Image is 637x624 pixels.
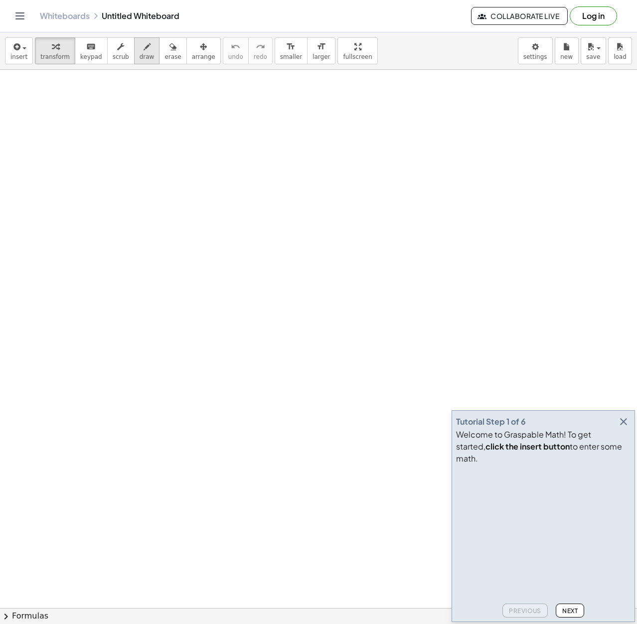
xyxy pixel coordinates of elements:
button: arrange [186,37,221,64]
span: smaller [280,53,302,60]
span: larger [313,53,330,60]
i: redo [256,41,265,53]
button: undoundo [223,37,249,64]
button: fullscreen [337,37,377,64]
button: scrub [107,37,135,64]
span: undo [228,53,243,60]
button: settings [518,37,553,64]
span: Next [562,607,578,615]
button: erase [159,37,186,64]
span: keypad [80,53,102,60]
b: click the insert button [485,441,570,452]
span: draw [140,53,155,60]
button: Toggle navigation [12,8,28,24]
button: format_sizesmaller [275,37,308,64]
span: arrange [192,53,215,60]
span: scrub [113,53,129,60]
span: fullscreen [343,53,372,60]
i: format_size [317,41,326,53]
button: save [581,37,606,64]
button: format_sizelarger [307,37,335,64]
button: Collaborate Live [471,7,568,25]
button: keyboardkeypad [75,37,108,64]
span: transform [40,53,70,60]
button: transform [35,37,75,64]
button: Next [556,604,584,618]
i: keyboard [86,41,96,53]
span: redo [254,53,267,60]
span: settings [523,53,547,60]
i: format_size [286,41,296,53]
span: load [614,53,627,60]
span: save [586,53,600,60]
button: new [555,37,579,64]
span: Collaborate Live [479,11,559,20]
div: Tutorial Step 1 of 6 [456,416,526,428]
button: load [608,37,632,64]
a: Whiteboards [40,11,90,21]
button: redoredo [248,37,273,64]
button: Log in [570,6,617,25]
span: erase [164,53,181,60]
button: insert [5,37,33,64]
button: draw [134,37,160,64]
i: undo [231,41,240,53]
span: insert [10,53,27,60]
div: Welcome to Graspable Math! To get started, to enter some math. [456,429,631,465]
span: new [560,53,573,60]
